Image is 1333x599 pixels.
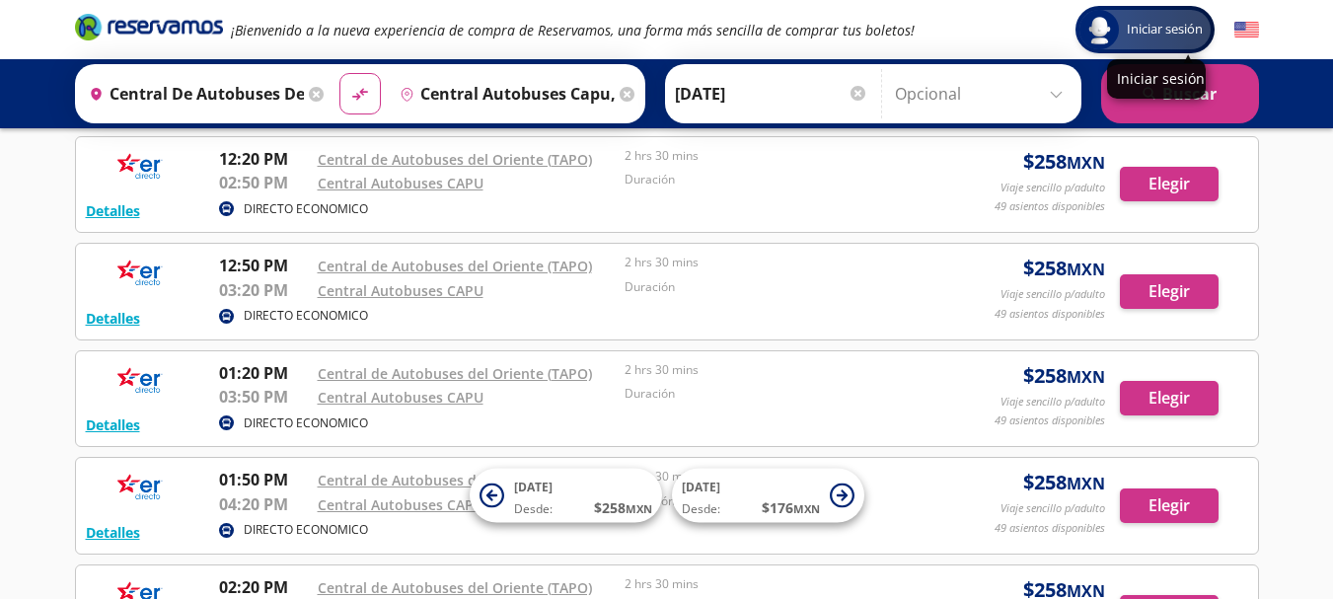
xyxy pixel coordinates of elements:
[514,500,553,518] span: Desde:
[1000,500,1105,517] p: Viaje sencillo p/adulto
[995,306,1105,323] p: 49 asientos disponibles
[1119,20,1211,39] span: Iniciar sesión
[244,200,368,218] p: DIRECTO ECONOMICO
[793,501,820,516] small: MXN
[219,254,308,277] p: 12:50 PM
[1067,366,1105,388] small: MXN
[86,361,194,401] img: RESERVAMOS
[995,198,1105,215] p: 49 asientos disponibles
[1000,394,1105,411] p: Viaje sencillo p/adulto
[231,21,915,39] em: ¡Bienvenido a la nueva experiencia de compra de Reservamos, una forma más sencilla de comprar tus...
[318,471,592,489] a: Central de Autobuses del Oriente (TAPO)
[219,278,308,302] p: 03:20 PM
[86,200,140,221] button: Detalles
[86,147,194,187] img: RESERVAMOS
[594,497,652,518] span: $ 258
[244,521,368,539] p: DIRECTO ECONOMICO
[244,414,368,432] p: DIRECTO ECONOMICO
[1234,18,1259,42] button: English
[318,281,483,300] a: Central Autobuses CAPU
[470,469,662,523] button: [DATE]Desde:$258MXN
[626,501,652,516] small: MXN
[762,497,820,518] span: $ 176
[625,254,923,271] p: 2 hrs 30 mins
[1120,488,1219,523] button: Elegir
[995,520,1105,537] p: 49 asientos disponibles
[86,414,140,435] button: Detalles
[625,147,923,165] p: 2 hrs 30 mins
[318,578,592,597] a: Central de Autobuses del Oriente (TAPO)
[318,150,592,169] a: Central de Autobuses del Oriente (TAPO)
[86,468,194,507] img: RESERVAMOS
[1101,64,1259,123] button: Buscar
[219,171,308,194] p: 02:50 PM
[672,469,864,523] button: [DATE]Desde:$176MXN
[86,254,194,293] img: RESERVAMOS
[1067,473,1105,494] small: MXN
[318,495,483,514] a: Central Autobuses CAPU
[219,492,308,516] p: 04:20 PM
[514,479,553,495] span: [DATE]
[1120,167,1219,201] button: Elegir
[1023,361,1105,391] span: $ 258
[86,308,140,329] button: Detalles
[75,12,223,47] a: Brand Logo
[625,575,923,593] p: 2 hrs 30 mins
[219,575,308,599] p: 02:20 PM
[675,69,868,118] input: Elegir Fecha
[75,12,223,41] i: Brand Logo
[81,69,304,118] input: Buscar Origen
[318,388,483,407] a: Central Autobuses CAPU
[995,412,1105,429] p: 49 asientos disponibles
[1023,468,1105,497] span: $ 258
[1023,254,1105,283] span: $ 258
[625,361,923,379] p: 2 hrs 30 mins
[244,307,368,325] p: DIRECTO ECONOMICO
[1120,274,1219,309] button: Elegir
[318,174,483,192] a: Central Autobuses CAPU
[318,257,592,275] a: Central de Autobuses del Oriente (TAPO)
[219,147,308,171] p: 12:20 PM
[625,278,923,296] p: Duración
[895,69,1072,118] input: Opcional
[86,522,140,543] button: Detalles
[682,479,720,495] span: [DATE]
[318,364,592,383] a: Central de Autobuses del Oriente (TAPO)
[1023,147,1105,177] span: $ 258
[1067,152,1105,174] small: MXN
[625,385,923,403] p: Duración
[219,468,308,491] p: 01:50 PM
[219,361,308,385] p: 01:20 PM
[1000,180,1105,196] p: Viaje sencillo p/adulto
[392,69,615,118] input: Buscar Destino
[219,385,308,409] p: 03:50 PM
[682,500,720,518] span: Desde:
[1120,381,1219,415] button: Elegir
[1000,286,1105,303] p: Viaje sencillo p/adulto
[1067,259,1105,280] small: MXN
[625,171,923,188] p: Duración
[1117,69,1196,88] p: Iniciar sesión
